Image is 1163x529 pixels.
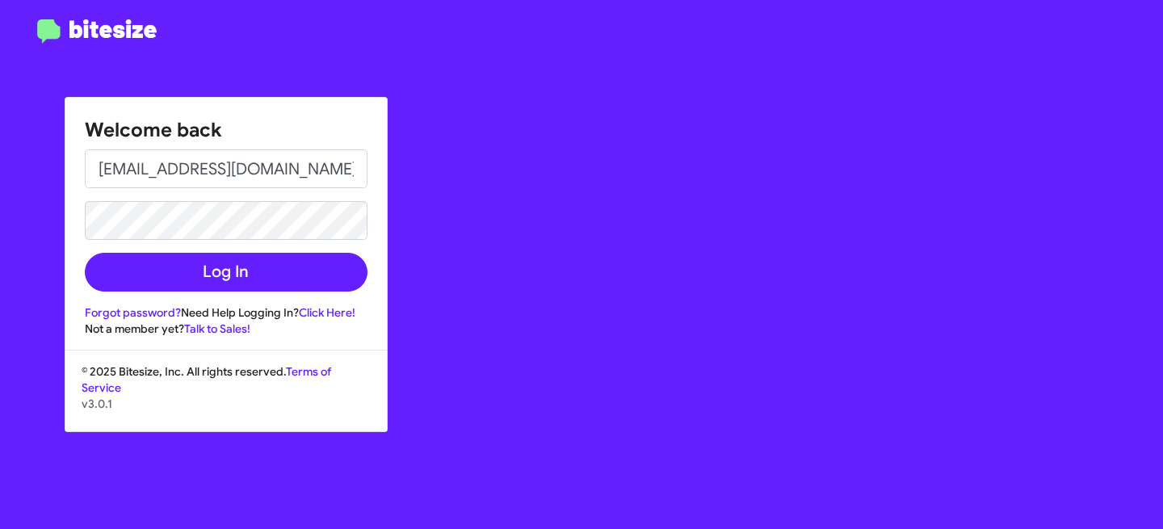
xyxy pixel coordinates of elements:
[82,396,371,412] p: v3.0.1
[184,321,250,336] a: Talk to Sales!
[85,304,367,321] div: Need Help Logging In?
[65,363,387,431] div: © 2025 Bitesize, Inc. All rights reserved.
[299,305,355,320] a: Click Here!
[85,149,367,188] input: Email address
[85,253,367,292] button: Log In
[85,305,181,320] a: Forgot password?
[82,364,331,395] a: Terms of Service
[85,117,367,143] h1: Welcome back
[85,321,367,337] div: Not a member yet?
